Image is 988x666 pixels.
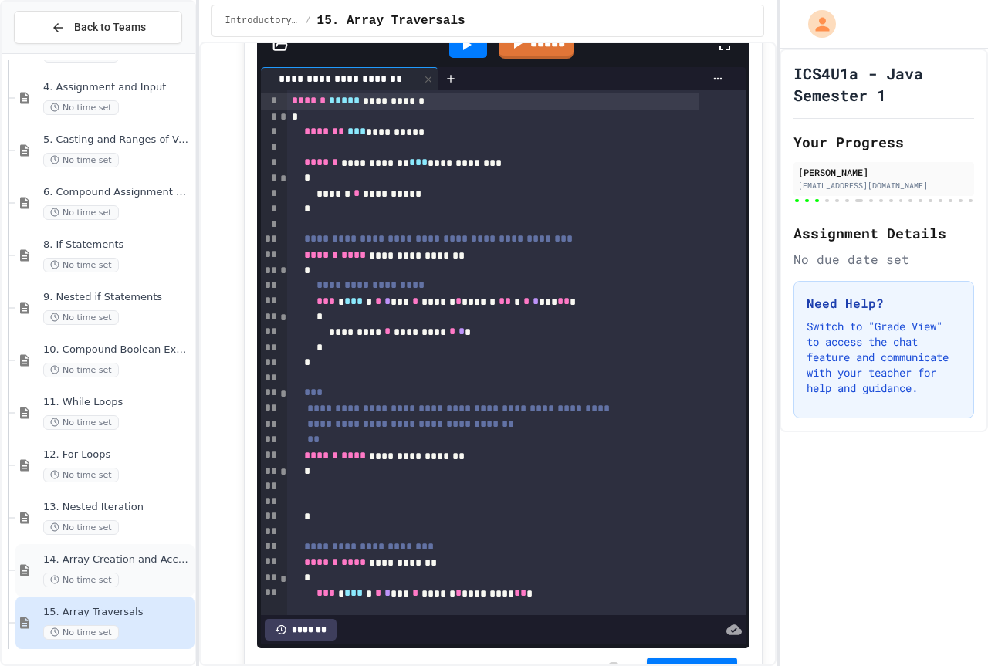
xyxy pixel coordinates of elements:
div: [PERSON_NAME] [798,165,969,179]
span: 15. Array Traversals [317,12,465,30]
div: [EMAIL_ADDRESS][DOMAIN_NAME] [798,180,969,191]
h2: Assignment Details [793,222,974,244]
p: Switch to "Grade View" to access the chat feature and communicate with your teacher for help and ... [807,319,961,396]
span: Back to Teams [74,19,146,35]
span: No time set [43,310,119,325]
span: No time set [43,363,119,377]
h3: Need Help? [807,294,961,313]
span: 9. Nested if Statements [43,291,191,304]
span: 8. If Statements [43,238,191,252]
span: No time set [43,205,119,220]
span: 13. Nested Iteration [43,501,191,514]
span: No time set [43,468,119,482]
span: 14. Array Creation and Access [43,553,191,566]
button: Back to Teams [14,11,182,44]
span: 11. While Loops [43,396,191,409]
span: No time set [43,520,119,535]
span: 6. Compound Assignment Operators [43,186,191,199]
span: No time set [43,100,119,115]
span: 12. For Loops [43,448,191,461]
span: No time set [43,573,119,587]
span: 5. Casting and Ranges of Values [43,134,191,147]
span: No time set [43,415,119,430]
span: 15. Array Traversals [43,606,191,619]
span: 10. Compound Boolean Expressions [43,343,191,357]
div: No due date set [793,250,974,269]
div: My Account [792,6,840,42]
span: 4. Assignment and Input [43,81,191,94]
h1: ICS4U1a - Java Semester 1 [793,63,974,106]
span: No time set [43,258,119,272]
span: No time set [43,153,119,167]
h2: Your Progress [793,131,974,153]
span: / [305,15,310,27]
span: No time set [43,625,119,640]
span: Introductory Java Concepts [225,15,299,27]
